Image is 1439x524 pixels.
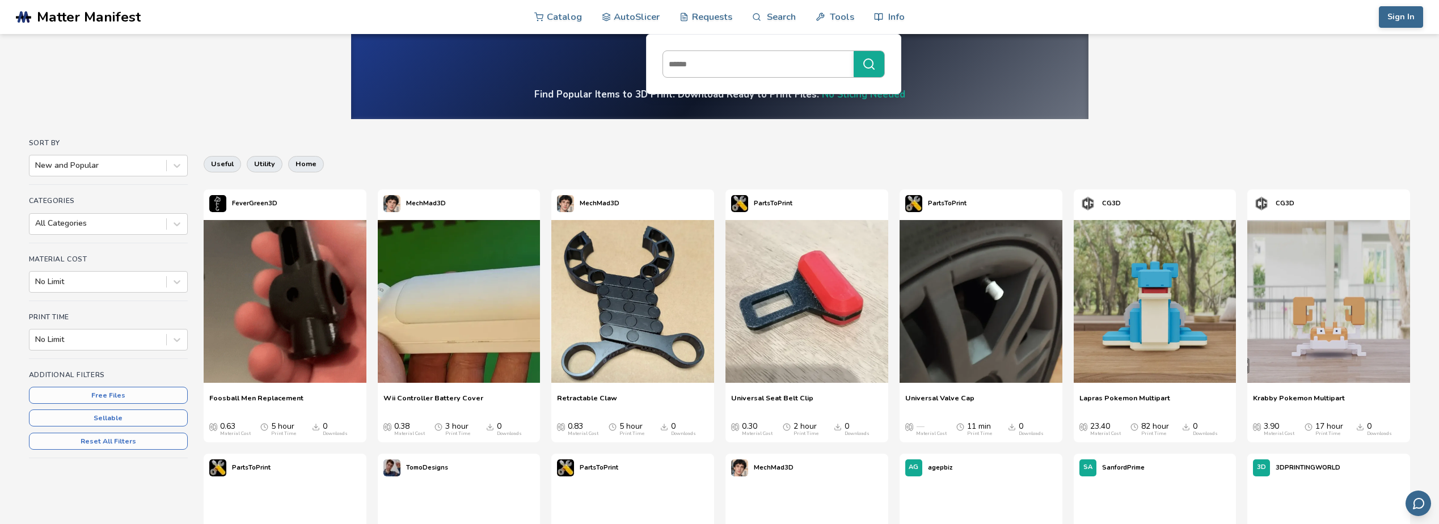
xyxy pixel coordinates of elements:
a: Krabby Pokemon Multipart [1253,394,1345,411]
a: TomoDesigns's profileTomoDesigns [378,454,454,482]
a: FeverGreen3D's profileFeverGreen3D [204,189,283,218]
span: Universal Valve Cap [905,394,974,411]
button: Free Files [29,387,188,404]
p: agepbiz [928,462,952,474]
span: Average Cost [1079,422,1087,431]
div: Print Time [967,431,992,437]
a: PartsToPrint's profilePartsToPrint [551,454,624,482]
div: Downloads [1367,431,1392,437]
span: Downloads [486,422,494,431]
div: 3 hour [445,422,470,437]
span: Downloads [1356,422,1364,431]
a: MechMad3D's profileMechMad3D [378,189,451,218]
p: MechMad3D [580,197,619,209]
div: Print Time [445,431,470,437]
div: 5 hour [619,422,644,437]
p: CG3D [1102,197,1121,209]
img: TomoDesigns's profile [383,459,400,476]
div: 0 [497,422,522,437]
div: Print Time [271,431,296,437]
button: useful [204,156,241,172]
span: Average Cost [557,422,565,431]
span: Downloads [834,422,842,431]
div: Print Time [619,431,644,437]
span: Average Print Time [260,422,268,431]
p: TomoDesigns [406,462,448,474]
span: SA [1083,464,1092,471]
span: Average Cost [905,422,913,431]
a: MechMad3D's profileMechMad3D [725,454,799,482]
a: CG3D's profileCG3D [1247,189,1300,218]
p: PartsToPrint [928,197,967,209]
span: Average Print Time [783,422,791,431]
p: MechMad3D [754,462,794,474]
div: 11 min [967,422,992,437]
div: Downloads [845,431,870,437]
img: FeverGreen3D's profile [209,195,226,212]
button: utility [247,156,282,172]
a: Universal Seat Belt Clip [731,394,813,411]
div: Downloads [1193,431,1218,437]
img: MechMad3D's profile [383,195,400,212]
button: Sellable [29,409,188,426]
div: Material Cost [1090,431,1121,437]
a: No Slicing Needed [822,88,905,101]
h4: Find Popular Items to 3D Print. Download Ready to Print Files. [534,88,905,101]
img: PartsToPrint's profile [557,459,574,476]
a: Foosball Men Replacement [209,394,303,411]
span: AG [909,464,918,471]
span: Average Cost [383,422,391,431]
img: MechMad3D's profile [557,195,574,212]
img: PartsToPrint's profile [905,195,922,212]
div: Material Cost [394,431,425,437]
div: Downloads [323,431,348,437]
a: Lapras Pokemon Multipart [1079,394,1170,411]
span: Average Cost [731,422,739,431]
div: Material Cost [1264,431,1294,437]
div: 82 hour [1141,422,1169,437]
span: Average Print Time [956,422,964,431]
a: PartsToPrint's profilePartsToPrint [204,454,276,482]
p: FeverGreen3D [232,197,277,209]
div: 0 [1193,422,1218,437]
div: Material Cost [742,431,773,437]
input: All Categories [35,219,37,228]
input: No Limit [35,277,37,286]
span: Average Cost [1253,422,1261,431]
div: Material Cost [916,431,947,437]
div: Downloads [497,431,522,437]
span: Downloads [312,422,320,431]
div: 17 hour [1315,422,1343,437]
div: 23.40 [1090,422,1121,437]
div: 0 [1019,422,1044,437]
div: 2 hour [794,422,818,437]
span: Retractable Claw [557,394,617,411]
img: CG3D's profile [1253,195,1270,212]
div: Downloads [671,431,696,437]
span: 3D [1257,464,1266,471]
h4: Print Time [29,313,188,321]
div: 0 [1367,422,1392,437]
p: PartsToPrint [754,197,792,209]
img: PartsToPrint's profile [731,195,748,212]
div: Print Time [1141,431,1166,437]
div: 0 [845,422,870,437]
span: Average Print Time [1130,422,1138,431]
div: Material Cost [220,431,251,437]
button: Reset All Filters [29,433,188,450]
a: Wii Controller Battery Cover [383,394,483,411]
p: MechMad3D [406,197,446,209]
a: MechMad3D's profileMechMad3D [551,189,625,218]
a: PartsToPrint's profilePartsToPrint [725,189,798,218]
span: — [916,422,924,431]
img: PartsToPrint's profile [209,459,226,476]
p: 3DPRINTINGWORLD [1276,462,1340,474]
span: Downloads [1008,422,1016,431]
div: 0.38 [394,422,425,437]
span: Average Cost [209,422,217,431]
img: CG3D's profile [1079,195,1096,212]
span: Average Print Time [1305,422,1313,431]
